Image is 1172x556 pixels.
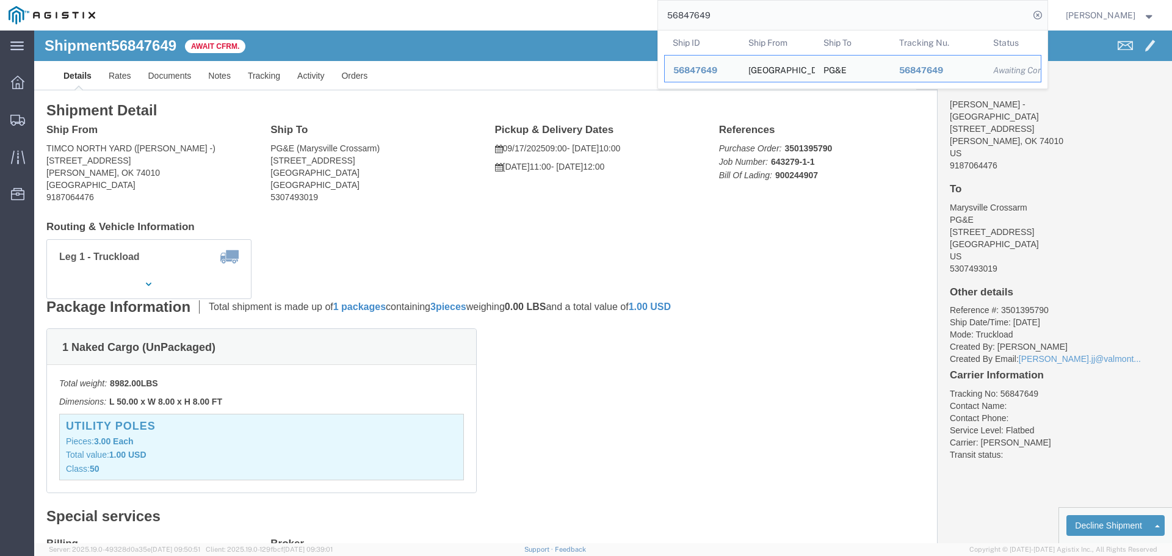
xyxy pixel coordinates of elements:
[899,65,942,75] span: 56847649
[524,546,555,553] a: Support
[34,31,1172,543] iframe: FS Legacy Container
[823,56,847,82] div: PG&E
[673,65,717,75] span: 56847649
[664,31,740,55] th: Ship ID
[1065,8,1156,23] button: [PERSON_NAME]
[283,546,333,553] span: [DATE] 09:39:01
[993,64,1032,77] div: Awaiting Confirmation
[664,31,1047,88] table: Search Results
[969,544,1157,555] span: Copyright © [DATE]-[DATE] Agistix Inc., All Rights Reserved
[815,31,891,55] th: Ship To
[985,31,1041,55] th: Status
[206,546,333,553] span: Client: 2025.19.0-129fbcf
[9,6,95,24] img: logo
[739,31,815,55] th: Ship From
[673,64,731,77] div: 56847649
[151,546,200,553] span: [DATE] 09:50:51
[748,56,806,82] div: TIMCO NORTH YARD
[658,1,1029,30] input: Search for shipment number, reference number
[49,546,200,553] span: Server: 2025.19.0-49328d0a35e
[555,546,586,553] a: Feedback
[1066,9,1135,22] span: Dan Whitemore
[899,64,976,77] div: 56847649
[890,31,985,55] th: Tracking Nu.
